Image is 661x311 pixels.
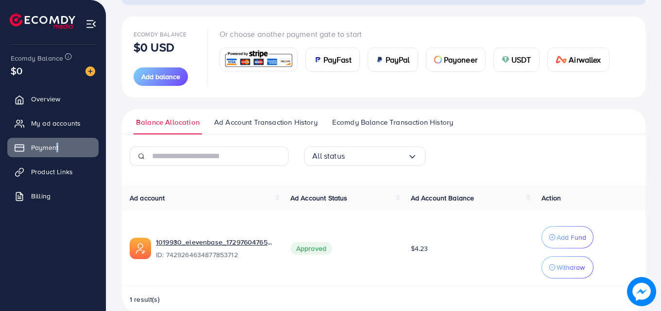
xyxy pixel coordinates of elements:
span: Add balance [141,72,180,82]
p: Withdraw [557,262,585,273]
span: USDT [511,54,531,65]
a: cardPayFast [305,48,360,72]
img: card [434,56,442,64]
span: Ecomdy Balance Transaction History [332,117,453,128]
span: PayPal [386,54,410,65]
span: PayFast [323,54,352,65]
span: $4.23 [411,244,428,253]
span: Ad Account Status [290,193,348,203]
a: Overview [7,89,99,109]
img: card [223,49,294,70]
a: 1019930_elevenbase_1729760476582 [156,237,275,247]
span: All status [312,148,345,164]
img: menu [85,18,97,30]
span: My ad accounts [31,118,81,128]
span: 1 result(s) [130,295,160,304]
img: logo [10,14,75,29]
img: card [556,56,567,64]
img: ic-ads-acc.e4c84228.svg [130,238,151,259]
div: <span class='underline'>1019930_elevenbase_1729760476582</span></br>7429264634877853712 [156,237,275,260]
p: Or choose another payment gate to start [220,28,617,40]
span: Product Links [31,167,73,177]
span: Ecomdy Balance [134,30,186,38]
a: Product Links [7,162,99,181]
div: Search for option [304,147,425,166]
img: card [376,56,384,64]
a: cardAirwallex [547,48,610,72]
p: $0 USD [134,41,174,53]
span: $0 [11,64,22,78]
span: Action [542,193,561,203]
p: Add Fund [557,231,586,243]
a: cardPayoneer [426,48,486,72]
span: Ad account [130,193,165,203]
span: Payoneer [444,54,477,65]
a: Billing [7,186,99,206]
span: Ad Account Transaction History [214,117,318,128]
img: image [627,277,656,306]
span: Overview [31,94,60,104]
button: Add balance [134,67,188,86]
img: image [85,66,95,76]
span: Airwallex [569,54,601,65]
img: card [314,56,322,64]
img: card [502,56,509,64]
a: card [220,48,298,71]
span: Balance Allocation [136,117,200,128]
span: Ecomdy Balance [11,53,63,63]
span: Payment [31,143,58,152]
span: Billing [31,191,51,201]
a: My ad accounts [7,114,99,133]
button: Add Fund [542,226,593,248]
span: ID: 7429264634877853712 [156,250,275,260]
span: Approved [290,242,332,255]
a: cardUSDT [493,48,540,72]
span: Ad Account Balance [411,193,475,203]
input: Search for option [345,148,407,164]
a: cardPayPal [368,48,418,72]
a: Payment [7,138,99,157]
button: Withdraw [542,256,593,278]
